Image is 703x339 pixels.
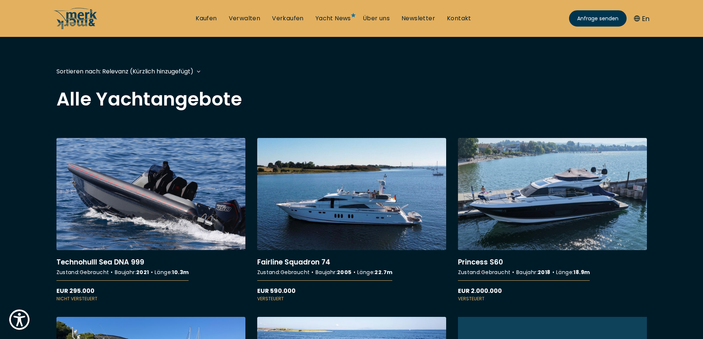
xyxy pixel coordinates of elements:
[569,10,627,27] a: Anfrage senden
[56,67,193,76] div: Sortieren nach: Relevanz (Kürzlich hinzugefügt)
[229,14,261,23] a: Verwalten
[257,138,446,302] a: More details aboutFairline Squadron 74
[272,14,304,23] a: Verkaufen
[316,14,351,23] a: Yacht News
[56,138,245,302] a: More details aboutTechnohulll Sea DNA 999
[363,14,390,23] a: Über uns
[634,14,649,24] button: En
[56,90,647,108] h2: Alle Yachtangebote
[7,308,31,332] button: Show Accessibility Preferences
[577,15,618,23] span: Anfrage senden
[458,138,647,302] a: More details aboutPrincess S60
[402,14,435,23] a: Newsletter
[196,14,217,23] a: Kaufen
[447,14,471,23] a: Kontakt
